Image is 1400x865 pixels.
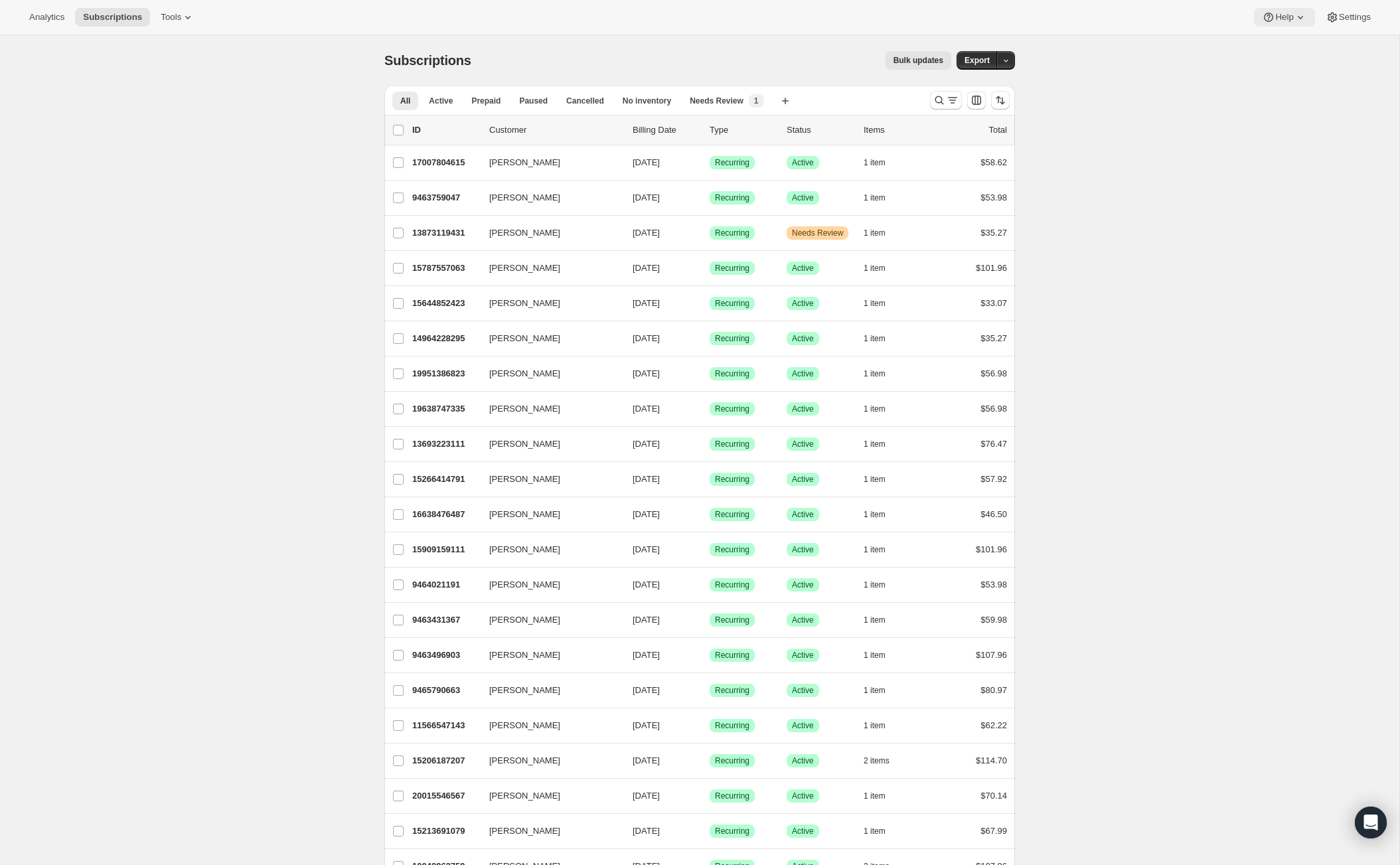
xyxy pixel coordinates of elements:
[481,433,614,455] button: [PERSON_NAME]
[792,333,814,344] span: Active
[412,400,1007,418] div: 19638747335[PERSON_NAME][DATE]SuccessRecurringSuccessActive1 item$56.98
[481,469,614,490] button: [PERSON_NAME]
[792,404,814,414] span: Active
[481,328,614,349] button: [PERSON_NAME]
[412,578,479,591] p: 9464021191
[481,750,614,771] button: [PERSON_NAME]
[792,791,814,801] span: Active
[715,193,749,203] span: Recurring
[715,298,749,309] span: Recurring
[864,685,886,696] span: 1 item
[864,615,886,625] span: 1 item
[792,263,814,274] span: Active
[957,51,998,70] button: Export
[775,92,796,110] button: Create new view
[412,191,479,204] p: 9463759047
[864,228,886,238] span: 1 item
[886,51,951,70] button: Bulk updates
[864,787,900,805] button: 1 item
[754,96,759,106] span: 1
[633,157,660,167] span: [DATE]
[715,826,749,836] span: Recurring
[412,153,1007,172] div: 17007804615[PERSON_NAME][DATE]SuccessRecurringSuccessActive1 item$58.62
[980,580,1007,590] span: $53.98
[412,611,1007,629] div: 9463431367[PERSON_NAME][DATE]SuccessRecurringSuccessActive1 item$59.98
[633,580,660,590] span: [DATE]
[633,650,660,660] span: [DATE]
[489,191,560,204] span: [PERSON_NAME]
[412,332,479,345] p: 14964228295
[412,789,479,803] p: 20015546567
[412,540,1007,559] div: 15909159111[PERSON_NAME][DATE]SuccessRecurringSuccessActive1 item$101.96
[633,720,660,730] span: [DATE]
[489,156,560,169] span: [PERSON_NAME]
[980,720,1007,730] span: $62.22
[864,751,904,770] button: 2 items
[489,297,560,310] span: [PERSON_NAME]
[489,508,560,521] span: [PERSON_NAME]
[412,226,479,240] p: 13873119431
[412,508,479,521] p: 16638476487
[792,509,814,520] span: Active
[864,435,900,453] button: 1 item
[864,333,886,344] span: 1 item
[715,650,749,661] span: Recurring
[1318,8,1379,27] button: Settings
[489,402,560,416] span: [PERSON_NAME]
[412,402,479,416] p: 19638747335
[715,685,749,696] span: Recurring
[161,12,181,23] span: Tools
[715,333,749,344] span: Recurring
[980,298,1007,308] span: $33.07
[864,681,900,700] button: 1 item
[864,826,886,836] span: 1 item
[864,716,900,735] button: 1 item
[864,544,886,555] span: 1 item
[153,8,202,27] button: Tools
[412,684,479,697] p: 9465790663
[1275,12,1293,23] span: Help
[864,439,886,449] span: 1 item
[989,123,1007,137] p: Total
[633,368,660,378] span: [DATE]
[481,609,614,631] button: [PERSON_NAME]
[864,298,886,309] span: 1 item
[489,332,560,345] span: [PERSON_NAME]
[633,826,660,836] span: [DATE]
[715,544,749,555] span: Recurring
[29,12,64,23] span: Analytics
[980,826,1007,836] span: $67.99
[864,580,886,590] span: 1 item
[489,754,560,767] span: [PERSON_NAME]
[980,368,1007,378] span: $56.98
[412,224,1007,242] div: 13873119431[PERSON_NAME][DATE]SuccessRecurringWarningNeeds Review1 item$35.27
[633,193,660,202] span: [DATE]
[980,404,1007,414] span: $56.98
[1254,8,1314,27] button: Help
[412,543,479,556] p: 15909159111
[633,298,660,308] span: [DATE]
[792,755,814,766] span: Active
[792,439,814,449] span: Active
[864,329,900,348] button: 1 item
[980,791,1007,801] span: $70.14
[412,156,479,169] p: 17007804615
[792,615,814,625] span: Active
[715,720,749,731] span: Recurring
[412,123,1007,137] div: IDCustomerBilling DateTypeStatusItemsTotal
[864,364,900,383] button: 1 item
[412,297,479,310] p: 15644852423
[481,539,614,560] button: [PERSON_NAME]
[864,404,886,414] span: 1 item
[489,825,560,838] span: [PERSON_NAME]
[481,821,614,842] button: [PERSON_NAME]
[976,544,1007,554] span: $101.96
[489,578,560,591] span: [PERSON_NAME]
[715,368,749,379] span: Recurring
[633,509,660,519] span: [DATE]
[412,681,1007,700] div: 9465790663[PERSON_NAME][DATE]SuccessRecurringSuccessActive1 item$80.97
[623,96,671,106] span: No inventory
[980,157,1007,167] span: $58.62
[715,404,749,414] span: Recurring
[715,263,749,274] span: Recurring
